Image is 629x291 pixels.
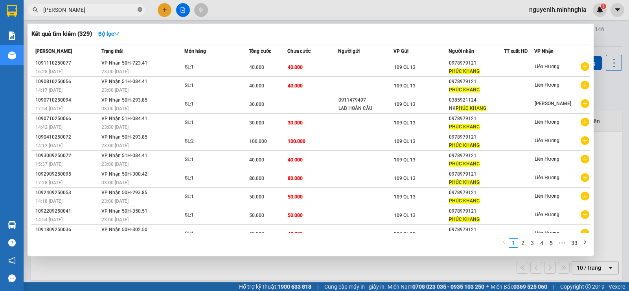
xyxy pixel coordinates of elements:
a: 4 [537,239,546,247]
span: 109 QL 13 [394,139,416,144]
span: 40.000 [249,157,264,163]
span: PHÚC KHANG [449,217,480,222]
span: VP Nhận 51H-084.41 [101,79,147,84]
span: 03:00 [DATE] [101,180,129,185]
span: plus-circle [581,62,589,71]
a: 5 [547,239,555,247]
span: plus-circle [581,99,589,108]
span: ••• [556,238,568,248]
span: Liên Hương [535,82,559,88]
div: 1090410250072 [35,133,99,141]
span: Liên Hương [535,64,559,69]
span: down [114,31,120,37]
span: question-circle [8,239,16,247]
span: 109 QL 13 [394,120,416,126]
span: VP Nhận 50H-293.85 [101,134,147,140]
span: VP Nhận 51H-084.41 [101,116,147,121]
span: 50.000 [249,213,264,218]
span: 109 QL 13 [394,194,416,200]
a: 3 [528,239,537,247]
div: 0978979121 [449,78,503,86]
span: 23:00 [DATE] [101,69,129,74]
li: 4 [537,238,546,248]
a: 2 [519,239,527,247]
span: [PERSON_NAME] [535,101,571,106]
div: 0385921124 [449,96,503,104]
div: 1093009250072 [35,152,99,160]
span: 40.000 [288,157,303,163]
span: 80.000 [288,176,303,181]
span: VP Nhận 50H-723.41 [101,60,147,66]
a: 1 [509,239,518,247]
span: close-circle [138,6,142,14]
span: Chưa cước [287,48,311,54]
button: right [580,238,590,248]
span: 16:28 [DATE] [35,69,63,74]
span: 17:54 [DATE] [35,106,63,111]
span: Tổng cước [249,48,271,54]
div: 0911479497 [338,96,393,104]
span: PHÚC KHANG [449,161,480,167]
span: 14:12 [DATE] [35,143,63,148]
span: plus-circle [581,118,589,126]
span: VP Gửi [394,48,408,54]
span: 40.000 [288,65,303,70]
span: 23:00 [DATE] [101,143,129,148]
span: TT xuất HĐ [504,48,528,54]
div: SL: 1 [185,156,244,164]
span: Liên Hương [535,175,559,180]
div: 0978979121 [449,115,503,123]
div: SL: 1 [185,211,244,220]
span: 40.000 [288,83,303,89]
span: 50.000 [288,194,303,200]
span: Người nhận [449,48,474,54]
span: 17:28 [DATE] [35,180,63,185]
span: 30.000 [288,120,303,126]
span: Món hàng [184,48,206,54]
img: warehouse-icon [8,51,16,59]
span: plus-circle [581,210,589,219]
span: 40.000 [249,231,264,237]
span: VP Nhận 50H-293.85 [101,190,147,195]
span: VP Nhận 50H-300.42 [101,171,147,177]
li: Next Page [580,238,590,248]
span: 30.000 [249,102,264,107]
strong: Bộ lọc [98,31,120,37]
div: 0978979121 [449,152,503,160]
div: SL: 1 [185,193,244,201]
div: 1092209250041 [35,207,99,215]
div: 0978979121 [449,59,503,67]
span: 50.000 [288,213,303,218]
span: 23:00 [DATE] [101,124,129,130]
span: Liên Hương [535,212,559,217]
li: 33 [568,238,580,248]
button: left [499,238,509,248]
span: message [8,274,16,282]
div: SL: 1 [185,230,244,238]
span: PHÚC KHANG [449,198,480,204]
div: 0978979121 [449,133,503,141]
button: Bộ lọcdown [92,28,126,40]
span: Liên Hương [535,193,559,199]
div: 1090710250066 [35,115,99,123]
div: SL: 1 [185,63,244,72]
span: Liên Hương [535,119,559,125]
div: 1092409250053 [35,189,99,197]
span: 23:00 [DATE] [101,217,129,222]
span: 14:54 [DATE] [35,217,63,222]
div: 0978979121 [449,226,503,234]
span: VP Nhận 51H-084.41 [101,153,147,158]
span: 80.000 [249,176,264,181]
div: SL: 1 [185,82,244,90]
img: warehouse-icon [8,221,16,229]
span: 14:18 [DATE] [35,198,63,204]
li: Next 5 Pages [556,238,568,248]
span: PHÚC KHANG [449,143,480,148]
span: notification [8,257,16,264]
span: Người gửi [338,48,360,54]
li: 2 [518,238,528,248]
span: Liên Hương [535,156,559,162]
span: PHÚC KHANG [449,180,480,185]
